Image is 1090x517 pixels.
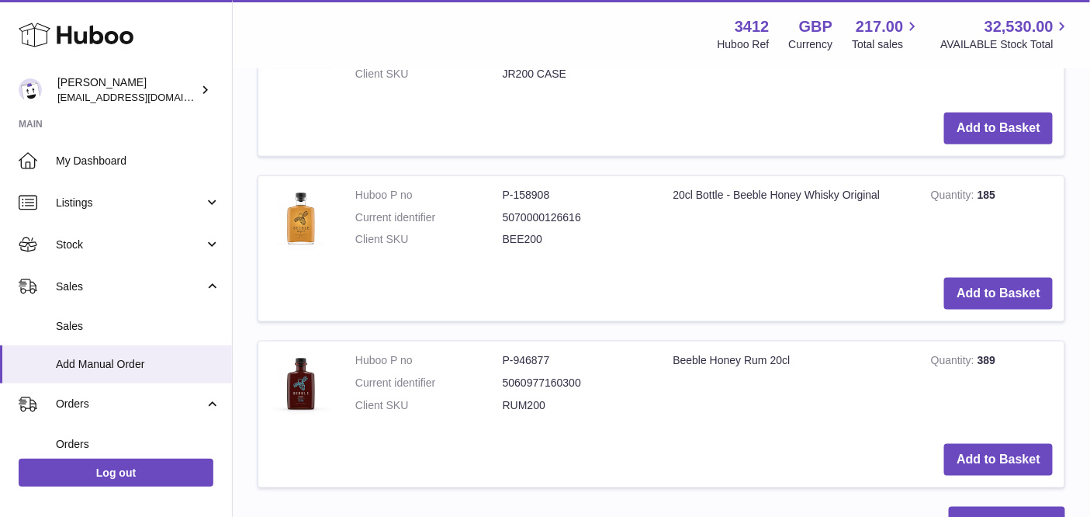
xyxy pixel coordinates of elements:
span: [EMAIL_ADDRESS][DOMAIN_NAME] [57,91,228,103]
img: Beeble Honey Rum 20cl [270,353,332,415]
td: 20cl Bottle - Beeble Honey Whisky Original [662,176,919,267]
dt: Client SKU [355,232,503,247]
strong: 3412 [735,16,770,37]
span: Add Manual Order [56,357,220,372]
td: 185 [919,176,1064,267]
td: Beeble Honey Rum 20cl [662,342,919,432]
td: 389 [919,342,1064,432]
dd: 5070000126616 [503,210,650,225]
span: Total sales [852,37,921,52]
span: Sales [56,279,204,294]
span: Orders [56,437,220,452]
dd: BEE200 [503,232,650,247]
button: Add to Basket [944,444,1053,476]
dt: Huboo P no [355,353,503,368]
span: My Dashboard [56,154,220,168]
dt: Huboo P no [355,188,503,203]
dt: Client SKU [355,398,503,413]
span: Sales [56,319,220,334]
strong: Quantity [931,189,978,205]
img: 20cl Bottle - Beeble Honey Whisky Original [270,188,332,250]
dd: P-158908 [503,188,650,203]
button: Add to Basket [944,278,1053,310]
span: AVAILABLE Stock Total [940,37,1071,52]
a: 32,530.00 AVAILABLE Stock Total [940,16,1071,52]
dd: RUM200 [503,398,650,413]
span: Stock [56,238,204,252]
span: Orders [56,397,204,411]
div: [PERSON_NAME] [57,75,197,105]
img: info@beeble.buzz [19,78,42,102]
span: Listings [56,196,204,210]
button: Add to Basket [944,113,1053,144]
strong: GBP [799,16,832,37]
dd: P-946877 [503,353,650,368]
span: 217.00 [856,16,903,37]
div: Currency [789,37,833,52]
dt: Client SKU [355,67,503,82]
span: 32,530.00 [984,16,1054,37]
dd: JR200 CASE [503,67,650,82]
dt: Current identifier [355,376,503,390]
div: Huboo Ref [718,37,770,52]
a: 217.00 Total sales [852,16,921,52]
strong: Quantity [931,354,978,370]
a: Log out [19,459,213,487]
dd: 5060977160300 [503,376,650,390]
dt: Current identifier [355,210,503,225]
